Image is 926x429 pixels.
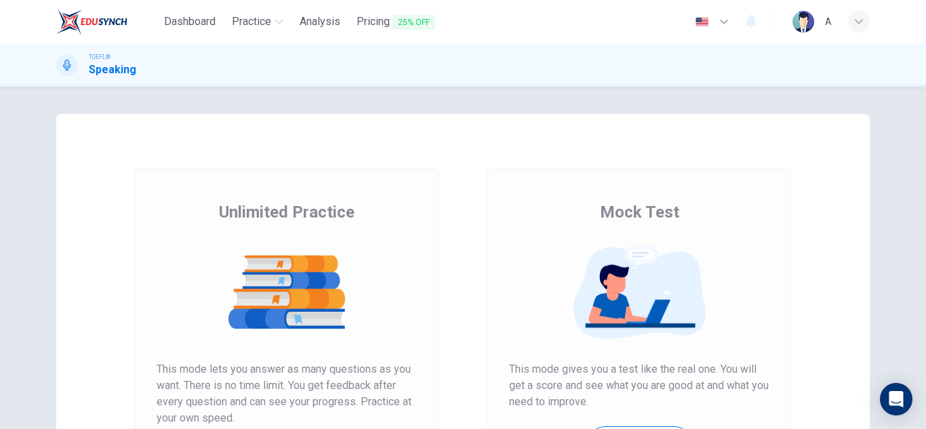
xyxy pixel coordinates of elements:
span: Dashboard [164,14,216,30]
span: 25% OFF [392,15,435,30]
button: Pricing25% OFF [351,9,441,35]
span: TOEFL® [89,52,110,62]
span: Unlimited Practice [219,201,355,223]
div: A [825,14,832,30]
img: Profile picture [792,11,814,33]
img: en [693,17,710,27]
a: Analysis [294,9,346,35]
span: This mode lets you answer as many questions as you want. There is no time limit. You get feedback... [157,361,417,426]
span: Pricing [357,14,435,30]
a: EduSynch logo [56,8,159,35]
a: Dashboard [159,9,221,35]
button: Analysis [294,9,346,34]
span: Mock Test [600,201,679,223]
div: Open Intercom Messenger [880,383,912,415]
span: This mode gives you a test like the real one. You will get a score and see what you are good at a... [509,361,769,410]
button: Dashboard [159,9,221,34]
button: Practice [226,9,289,34]
img: EduSynch logo [56,8,127,35]
span: Practice [232,14,271,30]
span: Analysis [300,14,340,30]
h1: Speaking [89,62,136,78]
